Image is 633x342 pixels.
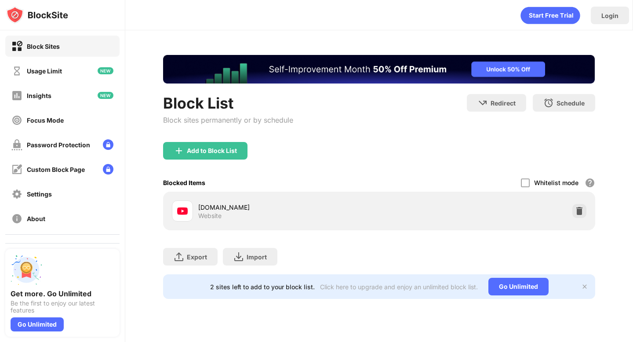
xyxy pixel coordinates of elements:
[6,6,68,24] img: logo-blocksite.svg
[601,12,618,19] div: Login
[491,99,516,107] div: Redirect
[557,99,585,107] div: Schedule
[27,166,85,173] div: Custom Block Page
[163,179,205,186] div: Blocked Items
[27,67,62,75] div: Usage Limit
[98,67,113,74] img: new-icon.svg
[163,55,595,84] iframe: Banner
[187,147,237,154] div: Add to Block List
[163,116,293,124] div: Block sites permanently or by schedule
[163,94,293,112] div: Block List
[520,7,580,24] div: animation
[11,189,22,200] img: settings-off.svg
[11,289,114,298] div: Get more. Go Unlimited
[247,253,267,261] div: Import
[11,115,22,126] img: focus-off.svg
[27,141,90,149] div: Password Protection
[27,190,52,198] div: Settings
[11,317,64,331] div: Go Unlimited
[103,139,113,150] img: lock-menu.svg
[11,41,22,52] img: block-on.svg
[11,139,22,150] img: password-protection-off.svg
[27,215,45,222] div: About
[98,92,113,99] img: new-icon.svg
[103,164,113,175] img: lock-menu.svg
[27,116,64,124] div: Focus Mode
[11,164,22,175] img: customize-block-page-off.svg
[177,206,188,216] img: favicons
[488,278,549,295] div: Go Unlimited
[198,212,222,220] div: Website
[11,65,22,76] img: time-usage-off.svg
[11,254,42,286] img: push-unlimited.svg
[210,283,315,291] div: 2 sites left to add to your block list.
[27,43,60,50] div: Block Sites
[11,90,22,101] img: insights-off.svg
[320,283,478,291] div: Click here to upgrade and enjoy an unlimited block list.
[187,253,207,261] div: Export
[534,179,578,186] div: Whitelist mode
[11,213,22,224] img: about-off.svg
[11,300,114,314] div: Be the first to enjoy our latest features
[581,283,588,290] img: x-button.svg
[27,92,51,99] div: Insights
[198,203,379,212] div: [DOMAIN_NAME]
